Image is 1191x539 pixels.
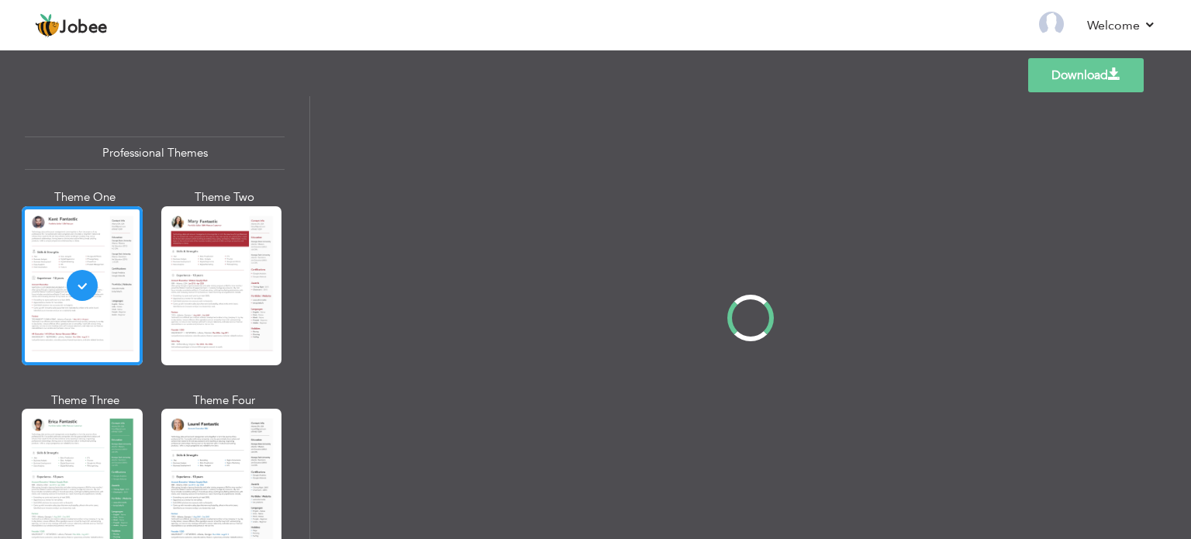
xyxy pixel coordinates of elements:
[1039,12,1064,36] img: Profile Img
[164,392,285,409] div: Theme Four
[35,13,60,38] img: jobee.io
[1087,16,1156,35] a: Welcome
[25,136,285,170] div: Professional Themes
[60,19,108,36] span: Jobee
[35,13,108,38] a: Jobee
[1028,58,1144,92] a: Download
[25,392,146,409] div: Theme Three
[164,189,285,206] div: Theme Two
[25,189,146,206] div: Theme One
